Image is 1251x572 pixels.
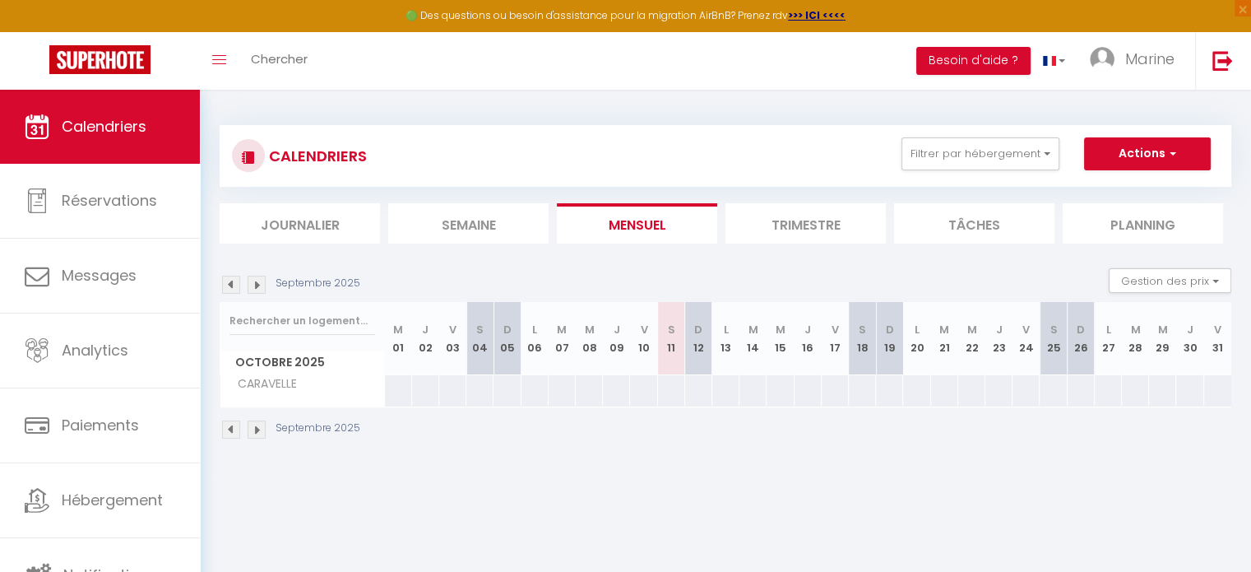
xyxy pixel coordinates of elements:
abbr: J [614,322,620,337]
th: 01 [385,302,412,375]
span: Marine [1125,49,1175,69]
button: Filtrer par hébergement [901,137,1059,170]
th: 09 [603,302,630,375]
th: 14 [739,302,767,375]
abbr: M [585,322,595,337]
abbr: V [449,322,456,337]
th: 28 [1122,302,1149,375]
img: ... [1090,47,1114,72]
abbr: L [915,322,920,337]
th: 30 [1176,302,1203,375]
th: 16 [795,302,822,375]
button: Gestion des prix [1109,268,1231,293]
th: 13 [712,302,739,375]
th: 12 [685,302,712,375]
span: Messages [62,265,137,286]
span: Chercher [251,50,308,67]
li: Planning [1063,203,1223,244]
abbr: V [1214,322,1221,337]
abbr: L [724,322,729,337]
abbr: J [1187,322,1193,337]
a: Chercher [239,32,320,90]
abbr: M [1158,322,1168,337]
abbr: D [503,322,512,337]
abbr: M [939,322,949,337]
span: Paiements [62,415,139,435]
li: Mensuel [557,203,717,244]
th: 27 [1095,302,1122,375]
abbr: L [1105,322,1110,337]
li: Semaine [388,203,549,244]
th: 25 [1040,302,1067,375]
p: Septembre 2025 [276,276,360,291]
th: 23 [985,302,1012,375]
span: Hébergement [62,490,163,510]
abbr: M [393,322,403,337]
abbr: D [694,322,702,337]
abbr: M [748,322,758,337]
abbr: V [1022,322,1030,337]
abbr: J [996,322,1003,337]
abbr: S [859,322,866,337]
th: 05 [493,302,521,375]
th: 07 [549,302,576,375]
button: Besoin d'aide ? [916,47,1031,75]
th: 06 [521,302,549,375]
li: Tâches [894,203,1054,244]
li: Journalier [220,203,380,244]
th: 31 [1204,302,1231,375]
abbr: S [668,322,675,337]
abbr: S [1049,322,1057,337]
abbr: M [776,322,785,337]
th: 04 [466,302,493,375]
abbr: M [966,322,976,337]
a: >>> ICI <<<< [788,8,846,22]
p: Septembre 2025 [276,421,360,436]
th: 26 [1068,302,1095,375]
abbr: D [886,322,894,337]
li: Trimestre [725,203,886,244]
th: 24 [1012,302,1040,375]
abbr: V [832,322,839,337]
abbr: V [640,322,647,337]
span: Analytics [62,340,128,360]
th: 29 [1149,302,1176,375]
abbr: M [1131,322,1141,337]
abbr: J [422,322,429,337]
th: 15 [767,302,794,375]
img: Super Booking [49,45,151,74]
th: 02 [412,302,439,375]
th: 10 [630,302,657,375]
th: 17 [822,302,849,375]
th: 08 [576,302,603,375]
abbr: S [476,322,484,337]
abbr: L [532,322,537,337]
th: 19 [876,302,903,375]
abbr: J [804,322,811,337]
abbr: M [557,322,567,337]
th: 22 [958,302,985,375]
span: Réservations [62,190,157,211]
img: logout [1212,50,1233,71]
a: ... Marine [1077,32,1195,90]
th: 18 [849,302,876,375]
th: 21 [931,302,958,375]
span: Calendriers [62,116,146,137]
th: 20 [903,302,930,375]
span: Octobre 2025 [220,351,384,374]
th: 11 [658,302,685,375]
h3: CALENDRIERS [265,137,367,174]
input: Rechercher un logement... [229,306,375,336]
th: 03 [439,302,466,375]
button: Actions [1084,137,1211,170]
abbr: D [1077,322,1085,337]
span: CARAVELLE [223,375,301,393]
